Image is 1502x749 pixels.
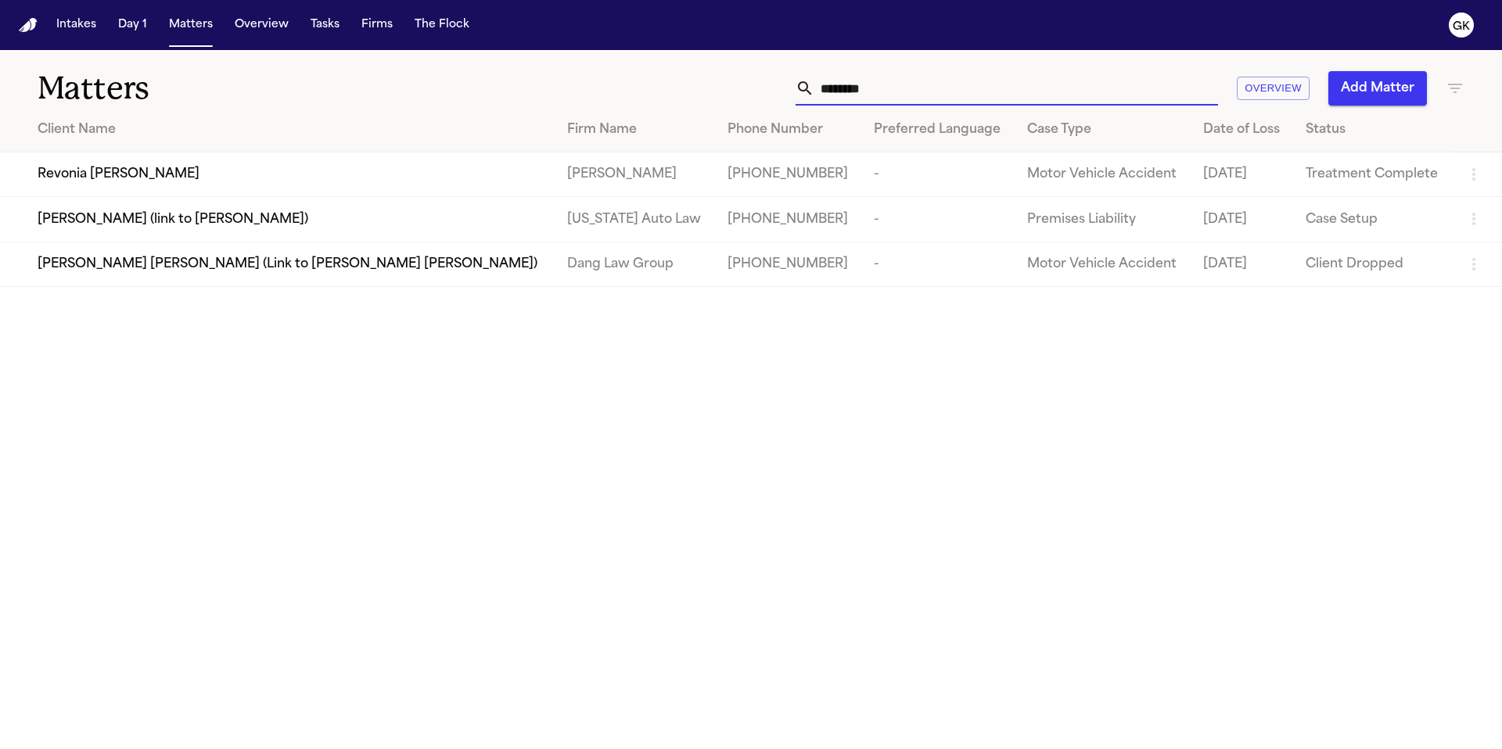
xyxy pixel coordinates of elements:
[38,165,199,184] span: Revonia [PERSON_NAME]
[1015,197,1191,242] td: Premises Liability
[1306,120,1439,139] div: Status
[728,120,850,139] div: Phone Number
[355,11,399,39] button: Firms
[38,69,453,108] h1: Matters
[19,18,38,33] a: Home
[715,152,862,197] td: [PHONE_NUMBER]
[228,11,295,39] button: Overview
[1191,242,1293,286] td: [DATE]
[304,11,346,39] button: Tasks
[19,18,38,33] img: Finch Logo
[1237,77,1310,101] button: Overview
[112,11,153,39] button: Day 1
[38,255,537,274] span: [PERSON_NAME] [PERSON_NAME] (Link to [PERSON_NAME] [PERSON_NAME])
[555,152,715,197] td: [PERSON_NAME]
[874,120,1002,139] div: Preferred Language
[861,242,1015,286] td: -
[163,11,219,39] button: Matters
[50,11,102,39] button: Intakes
[715,242,862,286] td: [PHONE_NUMBER]
[1293,242,1452,286] td: Client Dropped
[1027,120,1178,139] div: Case Type
[555,242,715,286] td: Dang Law Group
[1293,152,1452,197] td: Treatment Complete
[38,210,308,229] span: [PERSON_NAME] (link to [PERSON_NAME])
[555,197,715,242] td: [US_STATE] Auto Law
[861,197,1015,242] td: -
[715,197,862,242] td: [PHONE_NUMBER]
[1015,152,1191,197] td: Motor Vehicle Accident
[1015,242,1191,286] td: Motor Vehicle Accident
[38,120,542,139] div: Client Name
[1191,152,1293,197] td: [DATE]
[408,11,476,39] button: The Flock
[1293,197,1452,242] td: Case Setup
[1203,120,1281,139] div: Date of Loss
[861,152,1015,197] td: -
[567,120,702,139] div: Firm Name
[1328,71,1427,106] button: Add Matter
[1191,197,1293,242] td: [DATE]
